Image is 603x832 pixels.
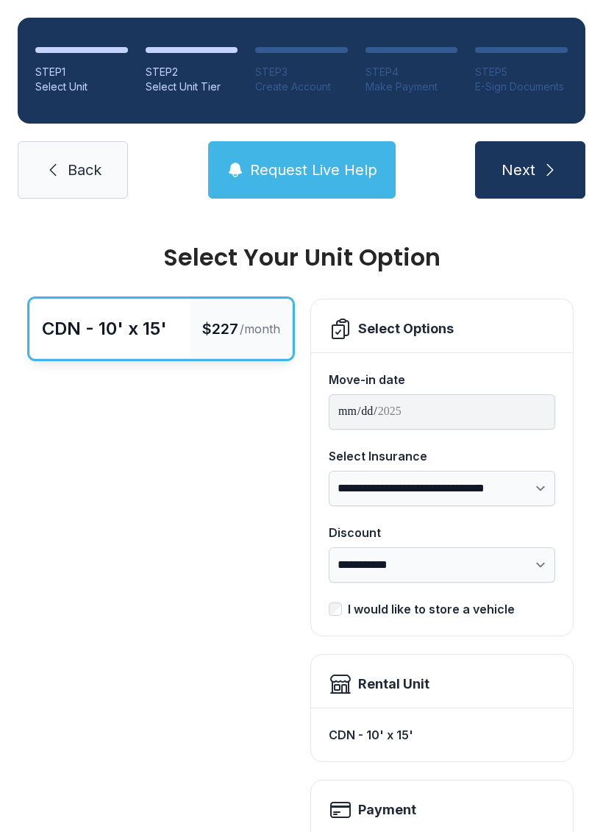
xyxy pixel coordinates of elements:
div: Make Payment [365,79,458,94]
div: STEP 4 [365,65,458,79]
span: Request Live Help [250,160,377,180]
div: Select Options [358,319,454,339]
div: CDN - 10' x 15' [42,317,167,341]
div: Create Account [255,79,348,94]
div: Rental Unit [358,674,429,694]
div: Select Insurance [329,447,555,465]
div: Select Your Unit Option [29,246,574,269]
div: Discount [329,524,555,541]
div: STEP 1 [35,65,128,79]
select: Select Insurance [329,471,555,506]
h2: Payment [358,800,416,820]
span: Back [68,160,101,180]
div: STEP 3 [255,65,348,79]
div: STEP 2 [146,65,238,79]
span: Next [502,160,535,180]
span: $227 [202,319,238,339]
div: STEP 5 [475,65,568,79]
div: I would like to store a vehicle [348,600,515,618]
div: Select Unit [35,79,128,94]
input: Move-in date [329,394,555,430]
span: /month [240,320,280,338]
div: CDN - 10' x 15' [329,720,555,750]
select: Discount [329,547,555,583]
div: E-Sign Documents [475,79,568,94]
div: Move-in date [329,371,555,388]
div: Select Unit Tier [146,79,238,94]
